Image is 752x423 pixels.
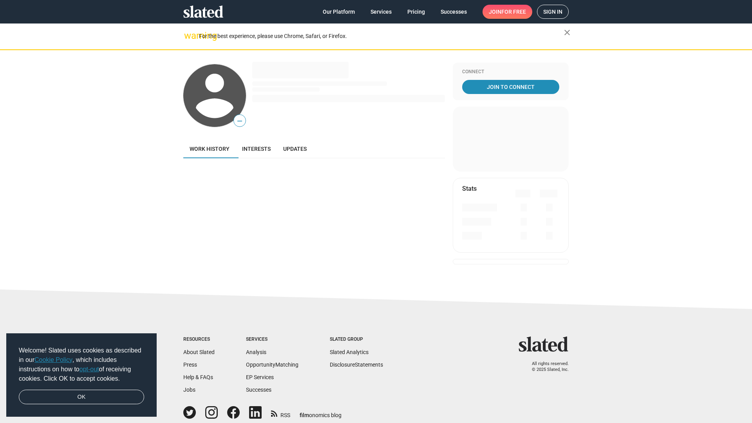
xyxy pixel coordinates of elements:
[330,362,383,368] a: DisclosureStatements
[300,412,309,418] span: film
[19,390,144,405] a: dismiss cookie message
[246,374,274,380] a: EP Services
[323,5,355,19] span: Our Platform
[562,28,572,37] mat-icon: close
[501,5,526,19] span: for free
[462,184,477,193] mat-card-title: Stats
[524,361,569,372] p: All rights reserved. © 2025 Slated, Inc.
[271,407,290,419] a: RSS
[236,139,277,158] a: Interests
[246,362,298,368] a: OpportunityMatching
[246,387,271,393] a: Successes
[183,362,197,368] a: Press
[462,80,559,94] a: Join To Connect
[330,336,383,343] div: Slated Group
[462,69,559,75] div: Connect
[401,5,431,19] a: Pricing
[316,5,361,19] a: Our Platform
[246,336,298,343] div: Services
[246,349,266,355] a: Analysis
[434,5,473,19] a: Successes
[183,139,236,158] a: Work history
[190,146,230,152] span: Work history
[464,80,558,94] span: Join To Connect
[364,5,398,19] a: Services
[80,366,99,372] a: opt-out
[234,116,246,126] span: —
[441,5,467,19] span: Successes
[283,146,307,152] span: Updates
[543,5,562,18] span: Sign in
[19,346,144,383] span: Welcome! Slated uses cookies as described in our , which includes instructions on how to of recei...
[199,31,564,42] div: For the best experience, please use Chrome, Safari, or Firefox.
[183,387,195,393] a: Jobs
[537,5,569,19] a: Sign in
[34,356,72,363] a: Cookie Policy
[184,31,193,40] mat-icon: warning
[6,333,157,417] div: cookieconsent
[371,5,392,19] span: Services
[489,5,526,19] span: Join
[277,139,313,158] a: Updates
[407,5,425,19] span: Pricing
[300,405,342,419] a: filmonomics blog
[483,5,532,19] a: Joinfor free
[183,349,215,355] a: About Slated
[183,336,215,343] div: Resources
[330,349,369,355] a: Slated Analytics
[183,374,213,380] a: Help & FAQs
[242,146,271,152] span: Interests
